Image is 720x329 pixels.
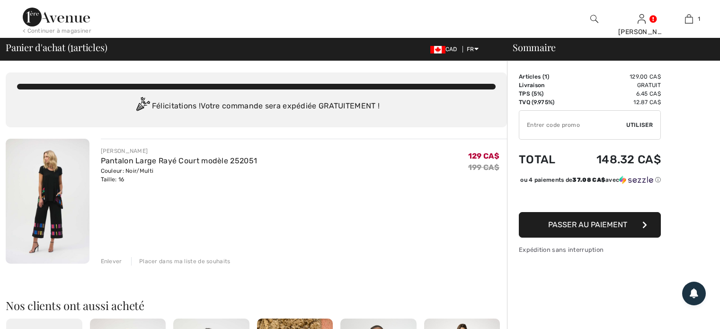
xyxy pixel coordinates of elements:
img: Congratulation2.svg [133,97,152,116]
div: Placer dans ma liste de souhaits [131,257,231,266]
iframe: PayPal-paypal [519,187,661,209]
button: Passer au paiement [519,212,661,238]
div: < Continuer à magasiner [23,27,91,35]
img: Canadian Dollar [430,46,445,53]
td: Gratuit [570,81,661,89]
img: Sezzle [619,176,653,184]
span: Passer au paiement [548,220,627,229]
td: Total [519,143,570,176]
div: Sommaire [501,43,714,52]
div: Couleur: Noir/Multi Taille: 16 [101,167,258,184]
img: 1ère Avenue [23,8,90,27]
a: Se connecter [638,14,646,23]
img: recherche [590,13,598,25]
span: Utiliser [626,121,653,129]
span: 1 [544,73,547,80]
td: TPS (5%) [519,89,570,98]
span: 129 CA$ [468,151,499,160]
td: 148.32 CA$ [570,143,661,176]
span: FR [467,46,479,53]
a: Pantalon Large Rayé Court modèle 252051 [101,156,258,165]
img: Mes infos [638,13,646,25]
td: Articles ( ) [519,72,570,81]
div: ou 4 paiements de37.08 CA$avecSezzle Cliquez pour en savoir plus sur Sezzle [519,176,661,187]
div: [PERSON_NAME] [101,147,258,155]
td: 129.00 CA$ [570,72,661,81]
span: Panier d'achat ( articles) [6,43,107,52]
td: Livraison [519,81,570,89]
span: CAD [430,46,461,53]
img: Pantalon Large Rayé Court modèle 252051 [6,139,89,264]
a: 1 [666,13,712,25]
s: 199 CA$ [468,163,499,172]
div: Expédition sans interruption [519,245,661,254]
span: 1 [698,15,700,23]
span: 1 [70,40,73,53]
h2: Nos clients ont aussi acheté [6,300,507,311]
span: 37.08 CA$ [572,177,605,183]
div: [PERSON_NAME] [618,27,665,37]
td: 12.87 CA$ [570,98,661,107]
iframe: Ouvre un widget dans lequel vous pouvez trouver plus d’informations [660,301,711,324]
div: Enlever [101,257,122,266]
img: Mon panier [685,13,693,25]
td: 6.45 CA$ [570,89,661,98]
input: Code promo [519,111,626,139]
div: ou 4 paiements de avec [520,176,661,184]
td: TVQ (9.975%) [519,98,570,107]
div: Félicitations ! Votre commande sera expédiée GRATUITEMENT ! [17,97,496,116]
